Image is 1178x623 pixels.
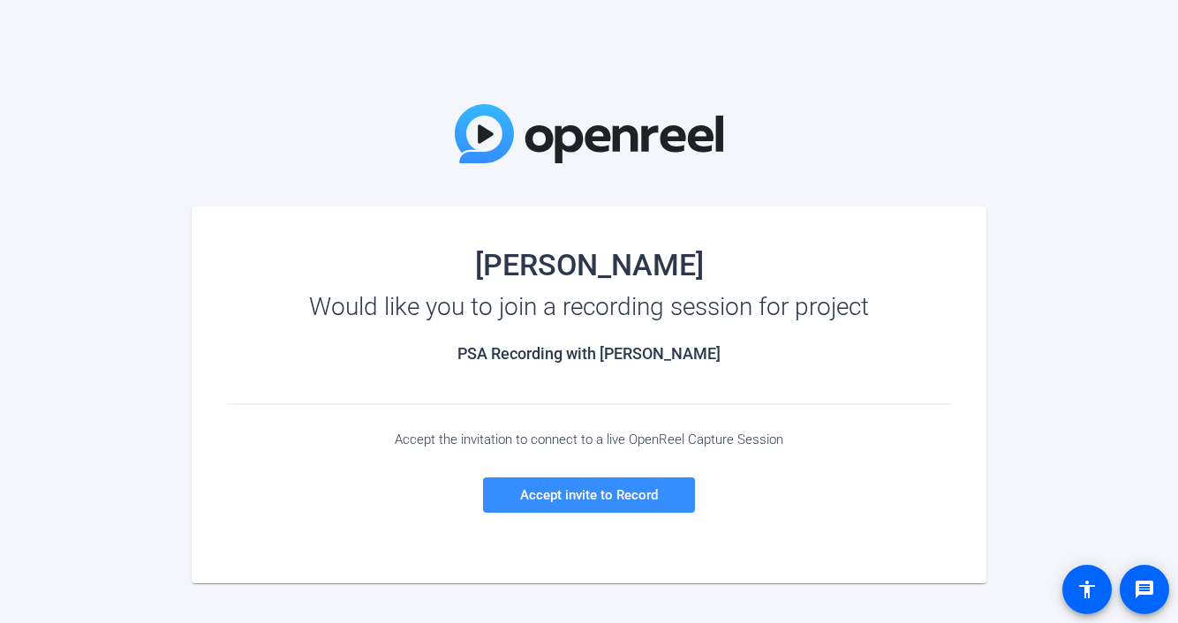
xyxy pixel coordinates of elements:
span: Accept invite to Record [520,487,658,503]
div: [PERSON_NAME] [227,251,951,279]
mat-icon: accessibility [1076,579,1098,600]
div: Would like you to join a recording session for project [227,293,951,321]
img: OpenReel Logo [455,104,723,163]
mat-icon: message [1134,579,1155,600]
div: Accept the invitation to connect to a live OpenReel Capture Session [227,432,951,447]
a: Accept invite to Record [483,477,695,513]
h2: PSA Recording with [PERSON_NAME] [227,344,951,364]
